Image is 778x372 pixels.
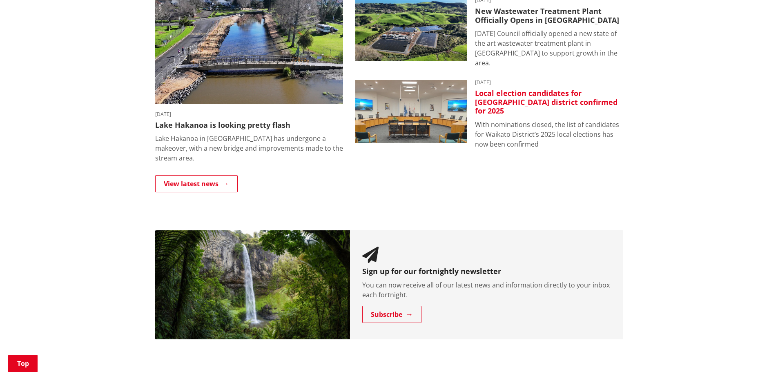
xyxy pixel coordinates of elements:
[355,80,623,149] a: [DATE] Local election candidates for [GEOGRAPHIC_DATA] district confirmed for 2025 With nominatio...
[475,120,623,149] p: With nominations closed, the list of candidates for Waikato District’s 2025 local elections has n...
[740,338,770,367] iframe: Messenger Launcher
[155,112,343,117] time: [DATE]
[362,306,421,323] a: Subscribe
[155,230,350,339] img: Newsletter banner
[475,7,623,25] h3: New Wastewater Treatment Plant Officially Opens in [GEOGRAPHIC_DATA]
[355,80,467,143] img: Chambers
[8,355,38,372] a: Top
[475,89,623,116] h3: Local election candidates for [GEOGRAPHIC_DATA] district confirmed for 2025
[155,121,343,130] h3: Lake Hakanoa is looking pretty flash
[475,29,623,68] p: [DATE] Council officially opened a new state of the art wastewater treatment plant in [GEOGRAPHIC...
[362,267,611,276] h3: Sign up for our fortnightly newsletter
[155,134,343,163] p: Lake Hakanoa in [GEOGRAPHIC_DATA] has undergone a makeover, with a new bridge and improvements ma...
[475,80,623,85] time: [DATE]
[155,175,238,192] a: View latest news
[362,280,611,300] p: You can now receive all of our latest news and information directly to your inbox each fortnight.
